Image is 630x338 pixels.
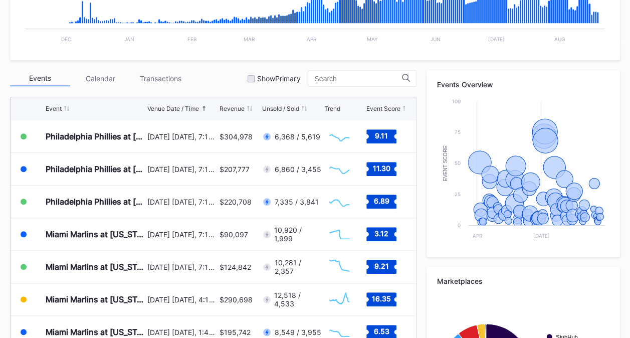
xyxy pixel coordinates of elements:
[455,129,461,135] text: 75
[147,198,217,206] div: [DATE] [DATE], 7:10PM
[374,229,388,238] text: 3.12
[373,164,390,173] text: 11.30
[324,124,354,149] svg: Chart title
[220,328,251,336] div: $195,742
[220,263,251,271] div: $124,842
[275,165,321,174] div: 6,860 / 3,455
[275,328,321,336] div: 8,549 / 3,955
[274,226,321,243] div: 10,920 / 1,999
[374,262,389,270] text: 9.21
[437,277,610,285] div: Marketplaces
[554,36,564,42] text: Aug
[220,295,253,304] div: $290,698
[324,254,354,279] svg: Chart title
[61,36,71,42] text: Dec
[458,222,461,228] text: 0
[375,131,388,140] text: 9.11
[274,291,322,308] div: 12,518 / 4,533
[374,327,389,335] text: 6.53
[220,165,250,174] div: $207,777
[437,80,610,89] div: Events Overview
[130,71,190,86] div: Transactions
[220,132,253,141] div: $304,978
[46,131,145,141] div: Philadelphia Phillies at [US_STATE] Mets
[275,132,320,141] div: 6,368 / 5,619
[274,258,321,275] div: 10,281 / 2,357
[10,71,70,86] div: Events
[437,96,609,247] svg: Chart title
[473,233,483,239] text: Apr
[46,105,62,112] div: Event
[257,74,300,83] div: Show Primary
[147,295,217,304] div: [DATE] [DATE], 4:10PM
[324,105,340,112] div: Trend
[46,294,145,304] div: Miami Marlins at [US_STATE] Mets ([PERSON_NAME] Giveaway)
[533,233,550,239] text: [DATE]
[455,160,461,166] text: 50
[147,132,217,141] div: [DATE] [DATE], 7:10PM
[367,36,378,42] text: May
[124,36,134,42] text: Jan
[220,105,245,112] div: Revenue
[187,36,197,42] text: Feb
[431,36,441,42] text: Jun
[70,71,130,86] div: Calendar
[220,198,252,206] div: $220,708
[324,287,354,312] svg: Chart title
[220,230,248,239] div: $90,097
[455,191,461,197] text: 25
[46,229,145,239] div: Miami Marlins at [US_STATE] Mets
[307,36,317,42] text: Apr
[46,327,145,337] div: Miami Marlins at [US_STATE] Mets
[452,98,461,104] text: 100
[147,263,217,271] div: [DATE] [DATE], 7:10PM
[147,105,199,112] div: Venue Date / Time
[366,105,400,112] div: Event Score
[46,164,145,174] div: Philadelphia Phillies at [US_STATE] Mets (SNY Players Pins Featuring [PERSON_NAME], [PERSON_NAME]...
[372,294,391,303] text: 16.35
[147,165,217,174] div: [DATE] [DATE], 7:10PM
[244,36,255,42] text: Mar
[324,222,354,247] svg: Chart title
[488,36,505,42] text: [DATE]
[46,197,145,207] div: Philadelphia Phillies at [US_STATE] Mets
[324,156,354,182] svg: Chart title
[374,197,389,205] text: 6.89
[147,230,217,239] div: [DATE] [DATE], 7:10PM
[46,262,145,272] div: Miami Marlins at [US_STATE] Mets (Fireworks Night)
[262,105,299,112] div: Unsold / Sold
[314,75,402,83] input: Search
[147,328,217,336] div: [DATE] [DATE], 1:40PM
[275,198,319,206] div: 7,335 / 3,841
[324,189,354,214] svg: Chart title
[443,145,448,181] text: Event Score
